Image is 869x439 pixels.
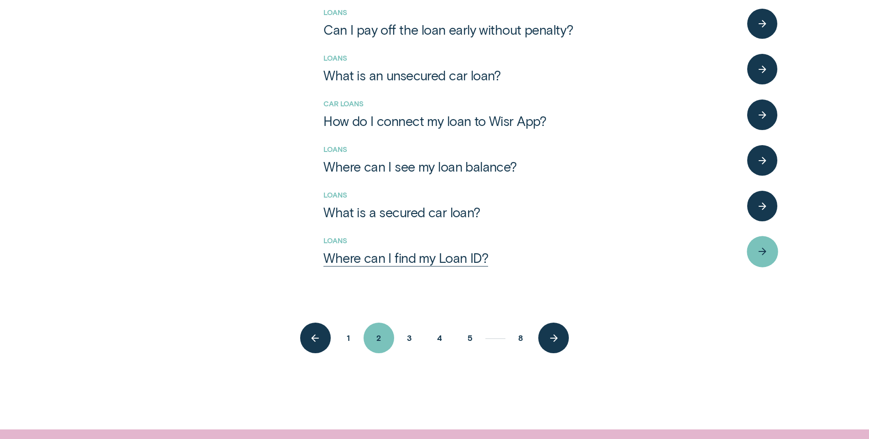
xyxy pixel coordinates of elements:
[323,54,347,62] a: Loans
[505,323,536,353] button: help centre search page 8 link
[424,323,455,353] button: help centre search page 4 link
[323,113,740,129] a: How do I connect my loan to Wisr App?
[323,145,347,153] a: Loans
[485,333,505,343] div: ...
[394,323,425,353] button: help centre search page 3 link
[300,323,331,353] button: help centre search previous page button
[323,113,546,129] div: How do I connect my loan to Wisr App?
[333,323,364,353] button: help centre search page 1 link
[364,323,394,353] button: help centre search page 2 current page
[455,323,485,353] button: help centre search page 5 link
[323,236,347,245] a: Loans
[323,158,517,175] div: Where can I see my loan balance?
[323,250,488,266] div: Where can I find my Loan ID?
[323,8,347,16] a: Loans
[538,323,569,353] button: help centre search next page button
[323,204,740,220] a: What is a secured car loan?
[323,67,501,84] div: What is an unsecured car loan?
[323,99,364,108] a: Car Loans
[323,204,480,220] div: What is a secured car loan?
[323,191,347,199] a: Loans
[323,67,740,84] a: What is an unsecured car loan?
[323,21,573,38] div: Can I pay off the loan early without penalty?
[323,250,740,266] a: Where can I find my Loan ID?
[323,158,740,175] a: Where can I see my loan balance?
[323,21,740,38] a: Can I pay off the loan early without penalty?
